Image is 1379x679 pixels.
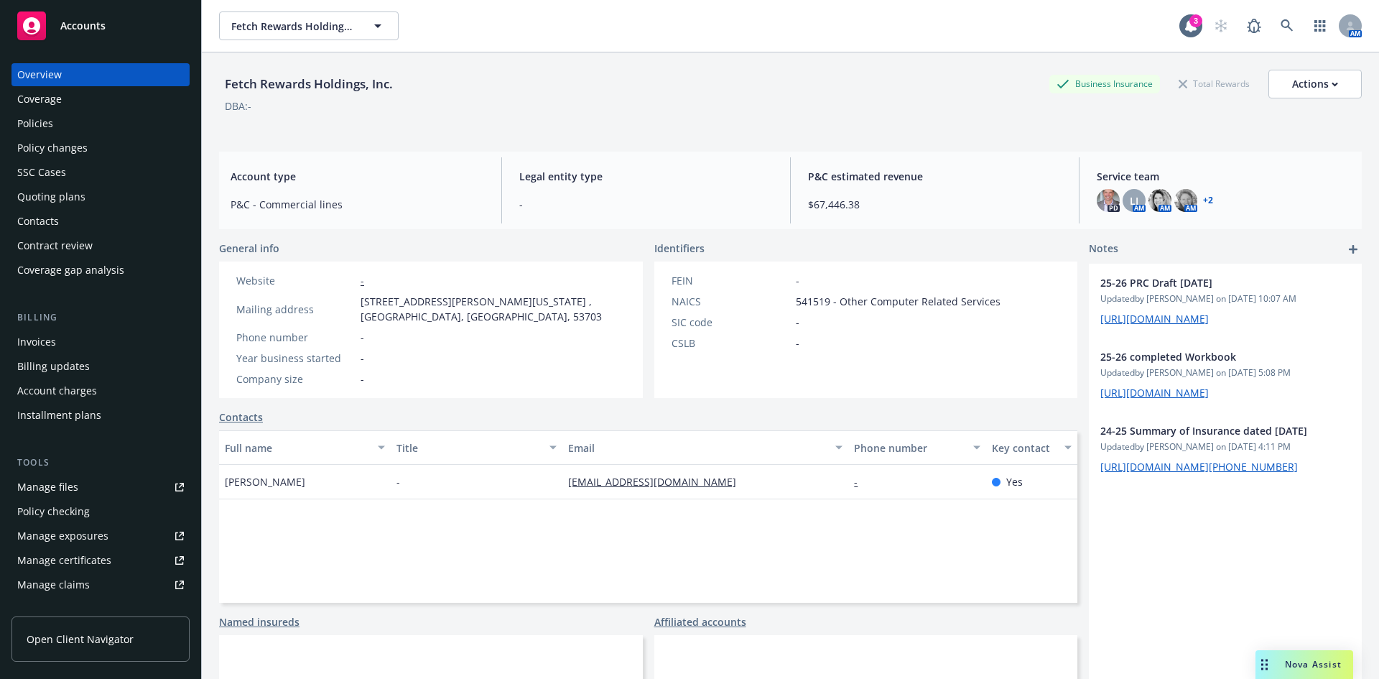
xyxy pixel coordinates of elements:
span: Accounts [60,20,106,32]
span: General info [219,241,279,256]
button: Actions [1268,70,1362,98]
div: 25-26 completed WorkbookUpdatedby [PERSON_NAME] on [DATE] 5:08 PM[URL][DOMAIN_NAME] [1089,338,1362,412]
div: Policy checking [17,500,90,523]
div: Contacts [17,210,59,233]
a: Account charges [11,379,190,402]
a: Policies [11,112,190,135]
a: Contract review [11,234,190,257]
div: SIC code [672,315,790,330]
button: Title [391,430,562,465]
span: P&C - Commercial lines [231,197,484,212]
span: 24-25 Summary of Insurance dated [DATE] [1100,423,1313,438]
a: Switch app [1306,11,1334,40]
div: Total Rewards [1171,75,1257,93]
a: Manage certificates [11,549,190,572]
div: Overview [17,63,62,86]
span: Identifiers [654,241,705,256]
div: Billing updates [17,355,90,378]
div: Title [396,440,541,456]
span: - [361,330,364,345]
a: add [1345,241,1362,258]
div: Phone number [854,440,964,456]
a: Report a Bug [1240,11,1268,40]
a: SSC Cases [11,161,190,184]
span: - [796,336,799,351]
div: FEIN [672,273,790,288]
div: DBA: - [225,98,251,114]
div: Phone number [236,330,355,345]
a: Accounts [11,6,190,46]
button: Nova Assist [1255,650,1353,679]
img: photo [1148,189,1171,212]
div: Contract review [17,234,93,257]
div: Email [568,440,827,456]
div: Manage exposures [17,525,108,548]
a: +2 [1203,196,1213,205]
span: - [361,371,364,387]
a: Manage exposures [11,525,190,548]
div: Manage certificates [17,549,111,572]
a: Manage files [11,476,190,499]
div: Manage claims [17,573,90,596]
span: Yes [1006,474,1023,489]
span: - [796,273,799,288]
span: P&C estimated revenue [808,169,1062,184]
span: Nova Assist [1285,658,1342,670]
a: [EMAIL_ADDRESS][DOMAIN_NAME] [568,475,748,489]
a: [URL][DOMAIN_NAME][PHONE_NUMBER] [1100,460,1298,474]
span: Account type [231,169,484,184]
a: Billing updates [11,355,190,378]
span: [PERSON_NAME] [225,474,305,489]
button: Full name [219,430,391,465]
span: - [796,315,799,330]
div: Coverage gap analysis [17,259,124,282]
div: Company size [236,371,355,387]
div: Tools [11,456,190,470]
a: Coverage gap analysis [11,259,190,282]
div: Account charges [17,379,97,402]
button: Fetch Rewards Holdings, Inc. [219,11,399,40]
span: - [361,351,364,366]
span: LI [1130,193,1138,208]
span: [STREET_ADDRESS][PERSON_NAME][US_STATE] , [GEOGRAPHIC_DATA], [GEOGRAPHIC_DATA], 53703 [361,294,626,324]
div: 25-26 PRC Draft [DATE]Updatedby [PERSON_NAME] on [DATE] 10:07 AM[URL][DOMAIN_NAME] [1089,264,1362,338]
a: Policy changes [11,137,190,160]
div: Installment plans [17,404,101,427]
img: photo [1097,189,1120,212]
a: [URL][DOMAIN_NAME] [1100,312,1209,325]
span: Legal entity type [519,169,773,184]
a: Search [1273,11,1301,40]
div: Quoting plans [17,185,85,208]
span: Updated by [PERSON_NAME] on [DATE] 4:11 PM [1100,440,1350,453]
div: Mailing address [236,302,355,317]
span: $67,446.38 [808,197,1062,212]
span: Service team [1097,169,1350,184]
div: CSLB [672,336,790,351]
a: Contacts [219,410,263,425]
div: Coverage [17,88,62,111]
a: Installment plans [11,404,190,427]
div: 3 [1189,12,1202,25]
span: Open Client Navigator [27,632,134,647]
button: Email [562,430,848,465]
span: Fetch Rewards Holdings, Inc. [231,19,356,34]
a: Affiliated accounts [654,614,746,629]
a: Manage claims [11,573,190,596]
a: Coverage [11,88,190,111]
a: Contacts [11,210,190,233]
a: [URL][DOMAIN_NAME] [1100,386,1209,399]
div: Key contact [992,440,1056,456]
button: Phone number [848,430,985,465]
a: Start snowing [1207,11,1235,40]
a: - [361,274,364,287]
div: Manage BORs [17,598,85,621]
a: - [854,475,869,489]
div: Policy changes [17,137,88,160]
div: Fetch Rewards Holdings, Inc. [219,75,399,93]
div: Manage files [17,476,78,499]
div: Invoices [17,331,56,354]
div: Full name [225,440,369,456]
div: Drag to move [1255,650,1273,679]
a: Named insureds [219,614,300,629]
div: 24-25 Summary of Insurance dated [DATE]Updatedby [PERSON_NAME] on [DATE] 4:11 PM[URL][DOMAIN_NAME... [1089,412,1362,486]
